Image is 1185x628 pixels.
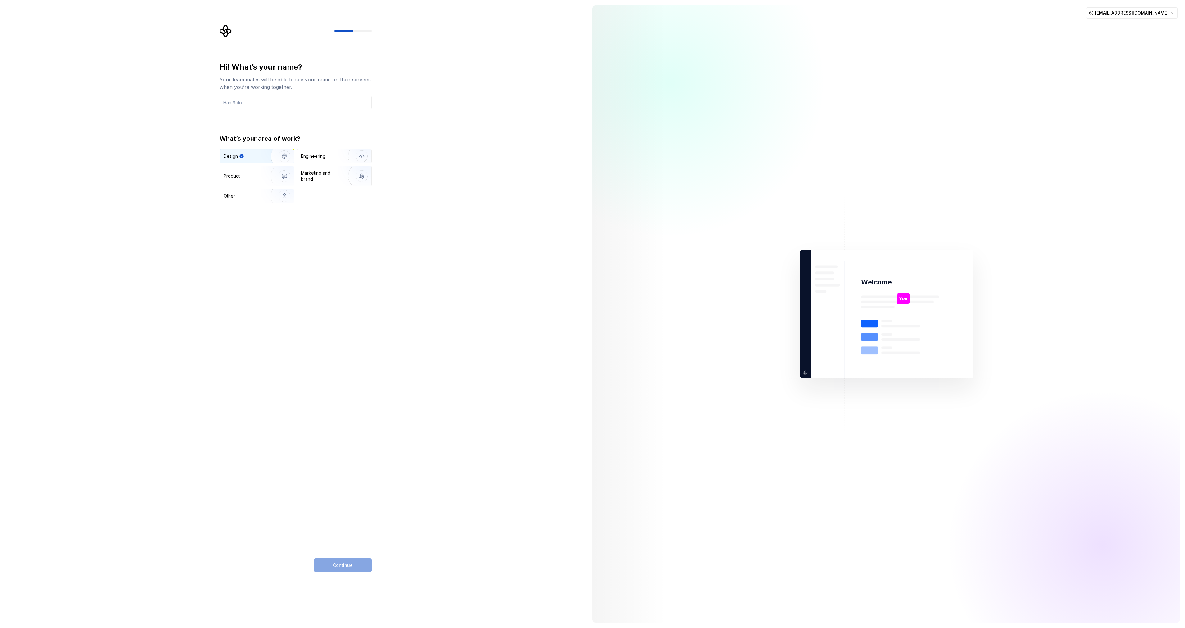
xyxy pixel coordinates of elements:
div: What’s your area of work? [220,134,372,143]
div: Marketing and brand [301,170,343,182]
div: Design [224,153,238,159]
button: [EMAIL_ADDRESS][DOMAIN_NAME] [1086,7,1178,19]
svg: Supernova Logo [220,25,232,37]
p: You [899,295,907,302]
div: Product [224,173,240,179]
span: [EMAIL_ADDRESS][DOMAIN_NAME] [1095,10,1169,16]
div: Engineering [301,153,325,159]
p: Welcome [861,278,892,287]
div: Other [224,193,235,199]
div: Hi! What’s your name? [220,62,372,72]
div: Your team mates will be able to see your name on their screens when you’re working together. [220,76,372,91]
input: Han Solo [220,96,372,109]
